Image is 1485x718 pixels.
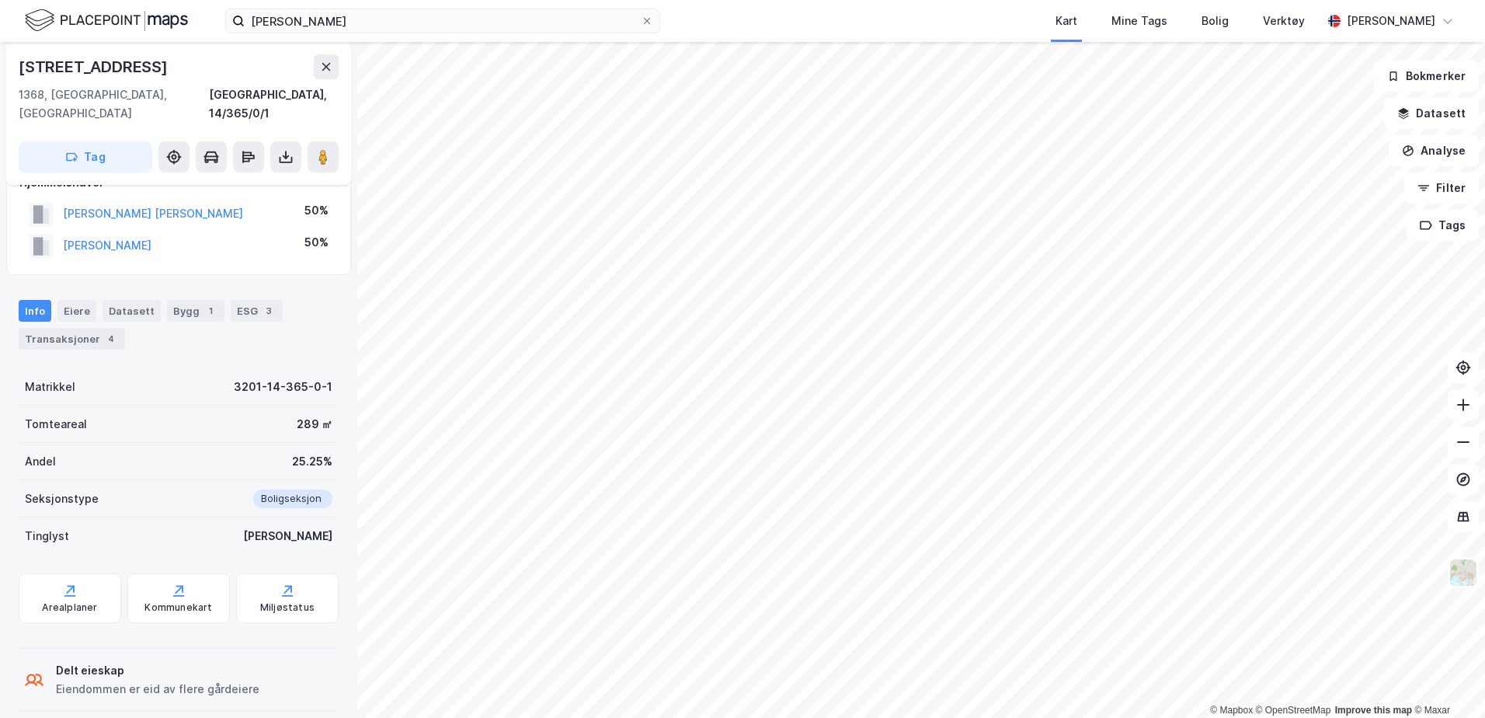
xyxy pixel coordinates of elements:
[144,601,212,614] div: Kommunekart
[56,680,259,699] div: Eiendommen er eid av flere gårdeiere
[19,328,125,350] div: Transaksjoner
[243,527,332,545] div: [PERSON_NAME]
[1335,705,1412,716] a: Improve this map
[292,452,332,471] div: 25.25%
[1055,12,1077,30] div: Kart
[245,9,641,33] input: Søk på adresse, matrikkel, gårdeiere, leietakere eller personer
[19,85,209,123] div: 1368, [GEOGRAPHIC_DATA], [GEOGRAPHIC_DATA]
[1407,210,1479,241] button: Tags
[1389,135,1479,166] button: Analyse
[167,300,224,322] div: Bygg
[203,303,218,319] div: 1
[234,378,332,396] div: 3201-14-365-0-1
[25,378,75,396] div: Matrikkel
[1384,98,1479,129] button: Datasett
[304,201,329,220] div: 50%
[231,300,283,322] div: ESG
[25,527,69,545] div: Tinglyst
[56,661,259,680] div: Delt eieskap
[261,303,276,319] div: 3
[1202,12,1229,30] div: Bolig
[19,54,171,79] div: [STREET_ADDRESS]
[42,601,97,614] div: Arealplaner
[103,300,161,322] div: Datasett
[1374,61,1479,92] button: Bokmerker
[1407,643,1485,718] iframe: Chat Widget
[209,85,339,123] div: [GEOGRAPHIC_DATA], 14/365/0/1
[260,601,315,614] div: Miljøstatus
[1404,173,1479,204] button: Filter
[103,331,119,347] div: 4
[25,415,87,434] div: Tomteareal
[25,7,188,34] img: logo.f888ab2527a4732fd821a326f86c7f29.svg
[25,452,56,471] div: Andel
[57,300,96,322] div: Eiere
[19,141,152,173] button: Tag
[1210,705,1253,716] a: Mapbox
[25,490,99,508] div: Seksjonstype
[1263,12,1305,30] div: Verktøy
[297,415,332,434] div: 289 ㎡
[1256,705,1331,716] a: OpenStreetMap
[1111,12,1167,30] div: Mine Tags
[19,300,51,322] div: Info
[1347,12,1435,30] div: [PERSON_NAME]
[304,233,329,252] div: 50%
[1448,558,1478,587] img: Z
